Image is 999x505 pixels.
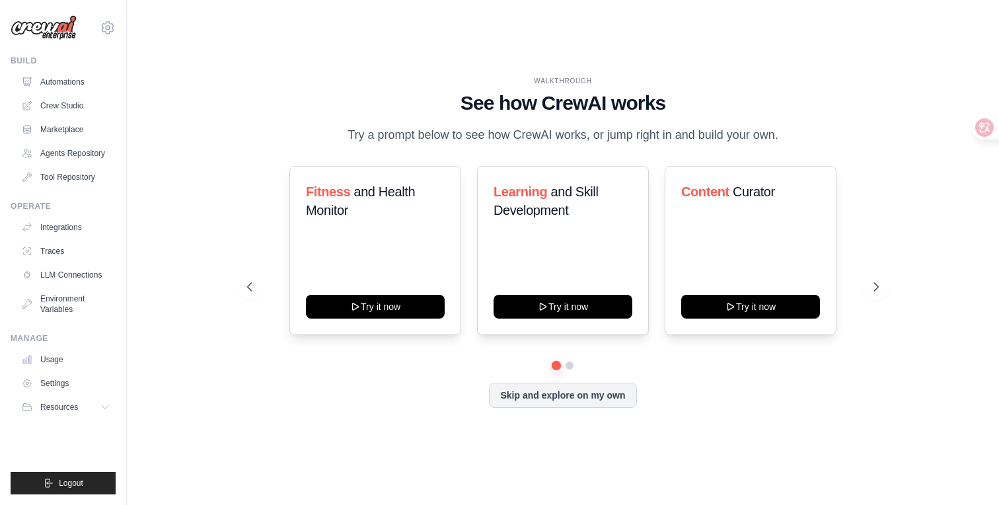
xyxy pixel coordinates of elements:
[733,184,775,199] span: Curator
[681,184,729,199] span: Content
[306,295,445,319] button: Try it now
[16,288,116,320] a: Environment Variables
[16,95,116,116] a: Crew Studio
[11,56,116,66] div: Build
[16,264,116,286] a: LLM Connections
[494,184,598,217] span: and Skill Development
[247,91,879,115] h1: See how CrewAI works
[59,478,83,488] span: Logout
[11,333,116,344] div: Manage
[306,184,415,217] span: and Health Monitor
[11,201,116,212] div: Operate
[11,472,116,494] button: Logout
[16,217,116,238] a: Integrations
[16,167,116,188] a: Tool Repository
[16,397,116,418] button: Resources
[16,349,116,370] a: Usage
[40,402,78,412] span: Resources
[11,15,77,40] img: Logo
[16,241,116,262] a: Traces
[489,383,636,408] button: Skip and explore on my own
[16,143,116,164] a: Agents Repository
[16,373,116,394] a: Settings
[341,126,785,145] p: Try a prompt below to see how CrewAI works, or jump right in and build your own.
[16,71,116,93] a: Automations
[494,295,632,319] button: Try it now
[494,184,547,199] span: Learning
[681,295,820,319] button: Try it now
[247,76,879,86] div: WALKTHROUGH
[16,119,116,140] a: Marketplace
[306,184,350,199] span: Fitness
